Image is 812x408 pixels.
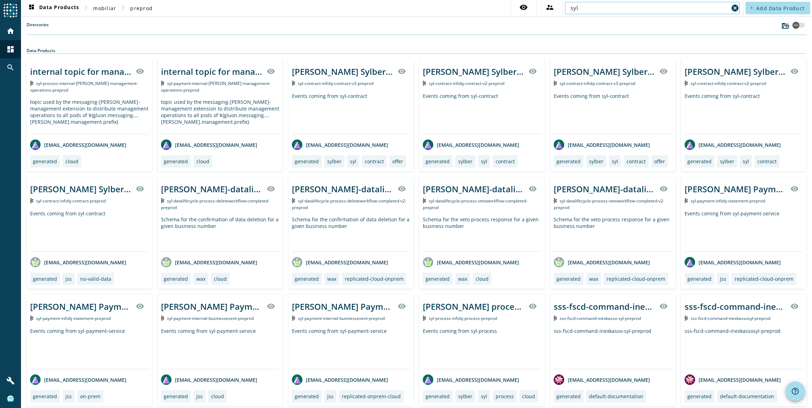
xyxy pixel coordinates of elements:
img: Kafka Topic: syl-payment-infobj-statement-preprod [685,198,688,203]
span: Kafka Topic: syl-contract-infobj-contract-v2-preprod [691,80,766,86]
img: Kafka Topic: syl-datalifecycle-process-vetoworkflow-completed-v2-preprod [554,198,557,203]
div: [EMAIL_ADDRESS][DOMAIN_NAME] [292,139,388,150]
img: Kafka Topic: syl-contract-infobj-contract-preprod [30,198,33,203]
div: generated [295,393,319,400]
img: Kafka Topic: syl-contract-infobj-contract-v3-preprod [554,81,557,86]
img: Kafka Topic: syl-datalifecycle-process-deleteworkflow-completed-preprod [161,198,164,203]
div: Schema for the confirmation of data deletion for a given business number [161,216,279,251]
div: jss [720,275,726,282]
div: [EMAIL_ADDRESS][DOMAIN_NAME] [161,139,257,150]
img: Kafka Topic: syl-contract-infobj-contract-v3-preprod [292,81,295,86]
div: jss [327,393,334,400]
div: syl [612,158,618,165]
img: Kafka Topic: syl-process-internal-kafka-management-operations-preprod [30,81,33,86]
button: Clear [730,3,740,13]
div: Events coming from syl-payment-service [161,328,279,369]
span: Kafka Topic: syl-payment-infobj-statement-preprod [691,198,765,204]
mat-icon: visibility [398,185,406,193]
div: syl [481,158,487,165]
mat-icon: visibility [790,67,799,76]
div: [EMAIL_ADDRESS][DOMAIN_NAME] [161,374,257,385]
div: generated [33,393,57,400]
div: Events coming from syl-contract [292,93,410,134]
mat-icon: visibility [267,185,275,193]
div: cloud [522,393,535,400]
div: [EMAIL_ADDRESS][DOMAIN_NAME] [554,374,650,385]
div: generated [426,275,450,282]
div: cloud [196,158,209,165]
img: Kafka Topic: syl-payment-infobj-statement-preprod [30,316,33,321]
div: [EMAIL_ADDRESS][DOMAIN_NAME] [423,139,519,150]
div: [PERSON_NAME] Sylber contract infobj producer [685,66,786,77]
div: generated [687,158,712,165]
img: Kafka Topic: syl-contract-infobj-contract-v2-preprod [423,81,426,86]
span: Kafka Topic: syl-process-internal-kafka-management-operations-preprod [30,80,138,93]
mat-icon: visibility [790,185,799,193]
div: jss [196,393,203,400]
img: avatar [292,139,302,150]
label: Directories [27,22,49,35]
div: internal topic for management operations for ${gluon.messaging.[PERSON_NAME].management.prefix} [161,66,262,77]
span: Kafka Topic: syl-process-infobj-process-preprod [429,315,497,321]
div: topic used by the messaging-[PERSON_NAME]-management extension to distribute management operation... [161,99,279,134]
div: generated [426,393,450,400]
button: Data Products [24,2,82,14]
button: mobiliar [90,2,119,14]
div: [EMAIL_ADDRESS][DOMAIN_NAME] [161,257,257,267]
div: [EMAIL_ADDRESS][DOMAIN_NAME] [554,139,650,150]
img: Kafka Topic: sss-fscd-command-inexkasso-syl-preprod [554,316,557,321]
mat-icon: visibility [528,302,537,310]
div: [PERSON_NAME] Payment internal of Business events producer [292,301,393,312]
div: on-prem [80,393,100,400]
img: Kafka Topic: syl-contract-infobj-contract-v2-preprod [685,81,688,86]
img: avatar [685,257,695,267]
div: generated [687,393,712,400]
div: generated [164,393,188,400]
div: internal topic for management operations for ${gluon.messaging.[PERSON_NAME].management.prefix} [30,66,132,77]
div: Events coming from syl-process [423,328,541,369]
span: Kafka Topic: syl-payment-internal-kafka-management-operations-preprod [161,80,271,93]
div: sylber [458,158,472,165]
div: [PERSON_NAME] process infobj producer [423,301,524,312]
img: avatar [161,139,171,150]
div: Schema for the confirmation of data deletion for a given business number [292,216,410,251]
div: offer [654,158,665,165]
div: generated [33,158,57,165]
div: [PERSON_NAME] Sylber contract infobj producer [423,66,524,77]
mat-icon: visibility [659,67,668,76]
div: topic used by the messaging-[PERSON_NAME]-management extension to distribute management operation... [30,99,148,134]
span: Kafka Topic: syl-datalifecycle-process-vetoworkflow-completed-preprod [423,198,527,210]
div: [PERSON_NAME] Payment internal of Business events producer [161,301,262,312]
span: Kafka Topic: sss-fscd-command-inexkassosyl-preprod [691,315,770,321]
img: avatar [685,139,695,150]
mat-icon: dashboard [27,4,36,12]
img: avatar [423,139,433,150]
div: [EMAIL_ADDRESS][DOMAIN_NAME] [554,257,650,267]
div: Data Products [27,48,806,54]
div: [PERSON_NAME]-datalifecycle process veto workflow completed [554,183,655,195]
div: sylber [589,158,603,165]
div: jss [65,275,72,282]
img: avatar [30,139,41,150]
div: [EMAIL_ADDRESS][DOMAIN_NAME] [685,257,781,267]
span: Kafka Topic: syl-payment-internal-businessevent-preprod [167,315,254,321]
div: contract [496,158,515,165]
div: replicated-cloud-onprem [607,275,665,282]
mat-icon: visibility [790,302,799,310]
div: replicated-onprem-cloud [342,393,401,400]
span: Add Data Product [756,5,805,12]
span: Kafka Topic: syl-datalifecycle-process-vetoworkflow-completed-v2-preprod [554,198,664,210]
mat-icon: supervisor_account [546,3,554,12]
div: sss-fscd-command-inexkasso-syl-preprod [554,301,655,312]
mat-icon: visibility [136,67,144,76]
div: default-documentation [720,393,774,400]
div: Events coming from syl-contract [554,93,672,134]
img: Kafka Topic: syl-payment-internal-businessevent-preprod [161,316,164,321]
div: generated [164,275,188,282]
div: sylber [458,393,472,400]
div: generated [33,275,57,282]
mat-icon: visibility [659,302,668,310]
div: replicated-cloud-onprem [735,275,793,282]
div: [PERSON_NAME] Sylber contract infobj producer [554,66,655,77]
div: contract [626,158,646,165]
